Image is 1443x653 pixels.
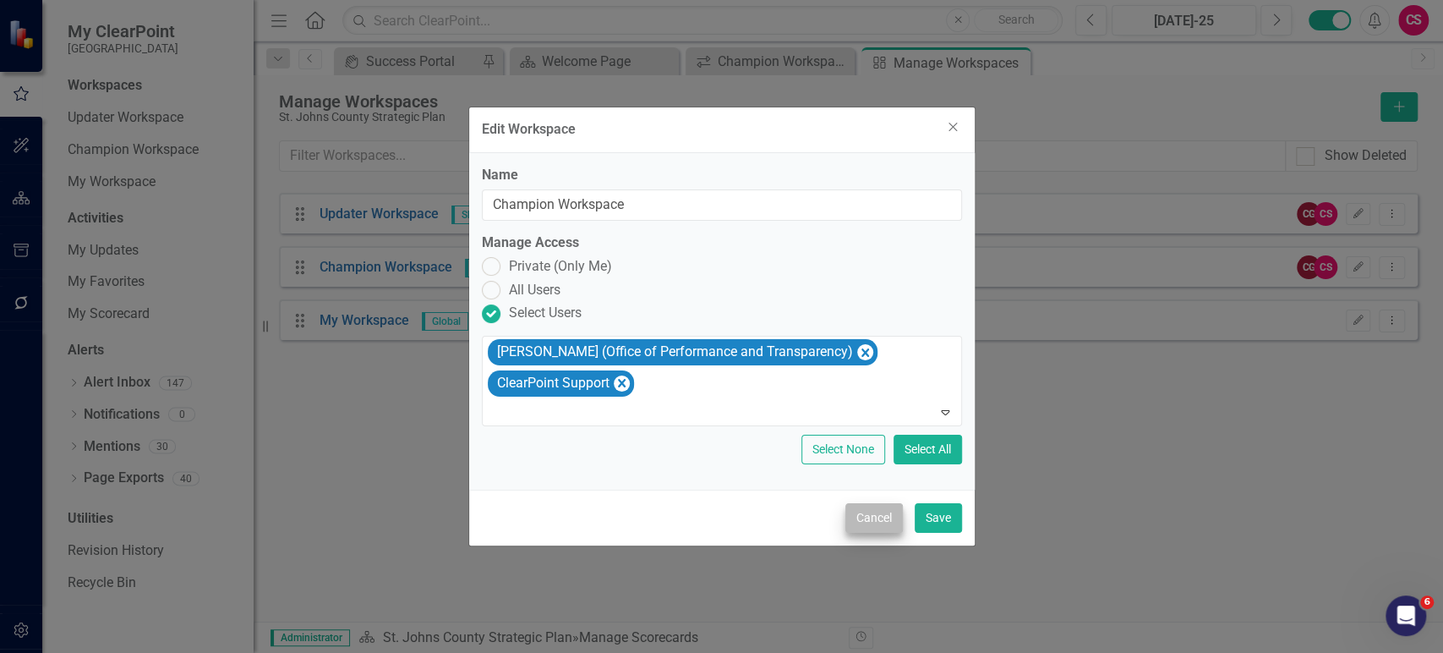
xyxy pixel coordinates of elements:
div: [PERSON_NAME] (Office of Performance and Transparency) [492,340,855,365]
iframe: Intercom live chat [1386,595,1426,636]
button: Save [915,503,962,533]
div: Edit Workspace [482,120,576,140]
button: Cancel [845,503,903,533]
span: All Users [509,281,560,300]
input: Workspace Name [482,189,962,221]
div: Remove ClearPoint Support [614,376,630,392]
label: Manage Access [482,233,962,253]
span: 6 [1420,595,1434,609]
div: ClearPoint Support [492,371,612,396]
span: Private (Only Me) [509,257,612,277]
button: Select All [894,435,962,464]
button: Select None [801,435,885,464]
span: Select Users [509,304,582,323]
label: Name [482,166,962,185]
div: Remove Caitlyn Glendenning (Office of Performance and Transparency) [857,344,873,360]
